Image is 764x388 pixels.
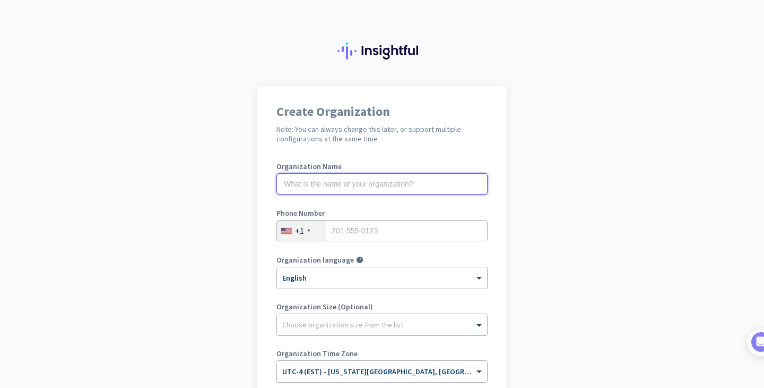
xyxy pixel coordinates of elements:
label: Phone Number [276,209,488,217]
label: Organization Name [276,163,488,170]
input: What is the name of your organization? [276,173,488,195]
div: +1 [295,225,304,236]
i: help [356,256,363,264]
label: Organization language [276,256,354,264]
label: Organization Size (Optional) [276,303,488,310]
h2: Note: You can always change this later, or support multiple configurations at the same time [276,124,488,144]
h1: Create Organization [276,105,488,118]
img: Insightful [337,43,427,60]
label: Organization Time Zone [276,350,488,357]
input: 201-555-0123 [276,220,488,241]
